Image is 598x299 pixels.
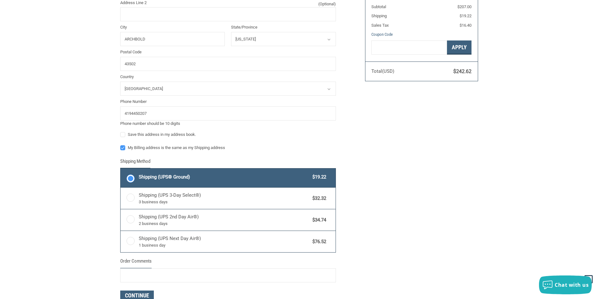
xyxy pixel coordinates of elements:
span: Shipping [371,13,387,18]
span: 1 business day [139,242,310,248]
input: Gift Certificate or Coupon Code [371,40,447,55]
span: $19.22 [310,174,326,181]
label: State/Province [231,24,336,30]
span: Shipping (UPS 3-Day Select®) [139,192,310,205]
span: $19.22 [460,13,471,18]
label: Country [120,74,336,80]
button: Chat with us [539,275,592,294]
span: Shipping (UPS® Ground) [139,174,310,181]
span: $16.40 [460,23,471,28]
legend: Shipping Method [120,158,150,168]
span: $242.62 [453,68,471,74]
span: $32.32 [310,195,326,202]
span: $76.52 [310,238,326,245]
div: Phone number should be 10 digits [120,120,336,127]
button: Apply [447,40,471,55]
a: Coupon Code [371,32,393,37]
span: $34.74 [310,216,326,224]
span: Total (USD) [371,68,394,74]
label: Phone Number [120,99,336,105]
label: Postal Code [120,49,336,55]
label: City [120,24,225,30]
label: Save this address in my address book. [120,132,336,137]
legend: Order Comments [120,258,152,268]
span: Subtotal [371,4,386,9]
label: My Billing address is the same as my Shipping address [120,145,336,150]
span: Shipping (UPS 2nd Day Air®) [139,213,310,227]
span: Sales Tax [371,23,389,28]
span: Chat with us [555,281,589,288]
span: 3 business days [139,199,310,205]
span: 2 business days [139,221,310,227]
small: (Optional) [318,1,336,7]
span: $207.00 [457,4,471,9]
span: Shipping (UPS Next Day Air®) [139,235,310,248]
